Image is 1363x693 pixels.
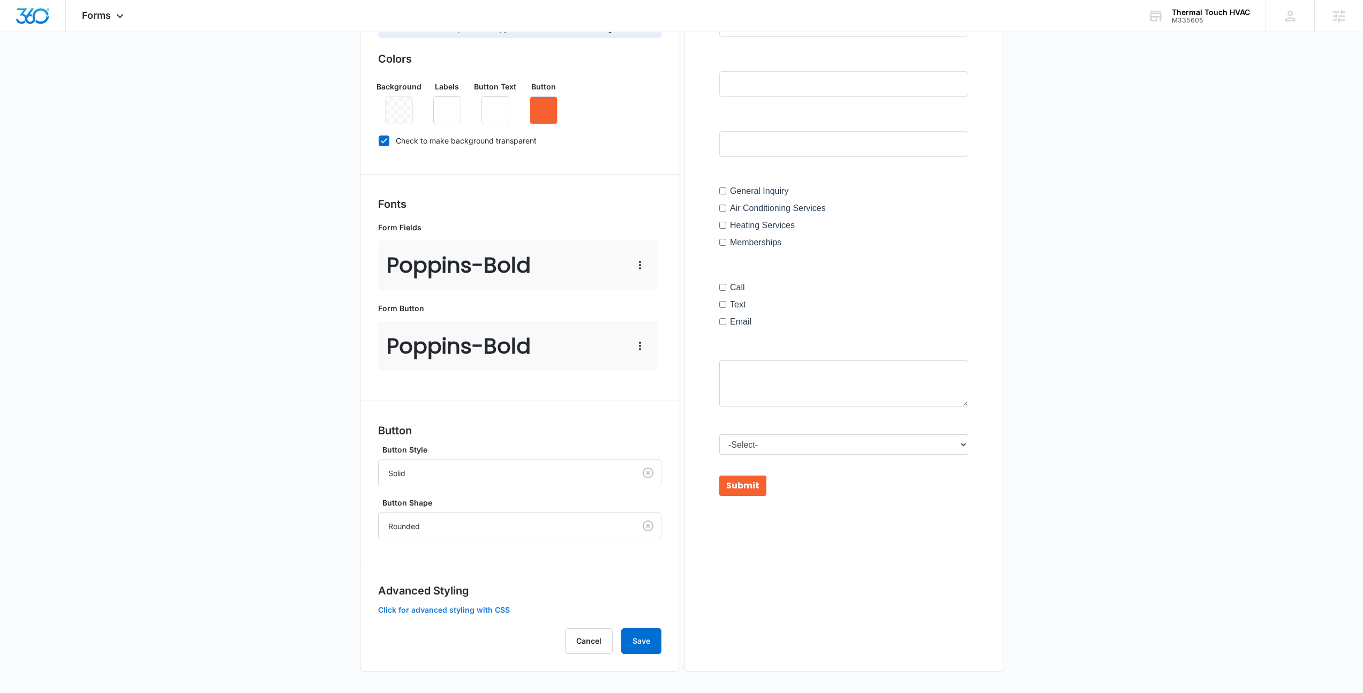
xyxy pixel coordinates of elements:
[639,517,657,534] button: Clear
[378,196,661,212] h3: Fonts
[433,96,461,124] button: Remove
[531,81,556,92] p: Button
[382,444,666,455] label: Button Style
[376,81,421,92] p: Background
[11,248,62,261] label: Memberships
[7,492,40,504] span: Submit
[11,311,26,323] label: Text
[565,628,613,654] button: Cancel
[11,328,32,341] label: Email
[378,222,657,233] p: Form Fields
[11,197,69,210] label: General Inquiry
[378,135,661,146] label: Check to make background transparent
[481,96,509,124] button: Remove
[11,293,26,306] label: Call
[639,464,657,481] button: Clear
[378,51,661,67] h3: Colors
[435,81,459,92] p: Labels
[621,628,661,654] button: Save
[378,583,661,599] h3: Advanced Styling
[378,423,661,439] h3: Button
[82,10,111,21] span: Forms
[1172,8,1250,17] div: account name
[378,606,510,614] button: Click for advanced styling with CSS
[387,249,531,281] p: Poppins - Bold
[382,497,666,508] label: Button Shape
[474,81,516,92] p: Button Text
[378,303,657,314] p: Form Button
[1172,17,1250,24] div: account id
[387,330,531,362] p: Poppins - Bold
[530,96,558,124] button: Remove
[11,231,76,244] label: Heating Services
[11,214,107,227] label: Air Conditioning Services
